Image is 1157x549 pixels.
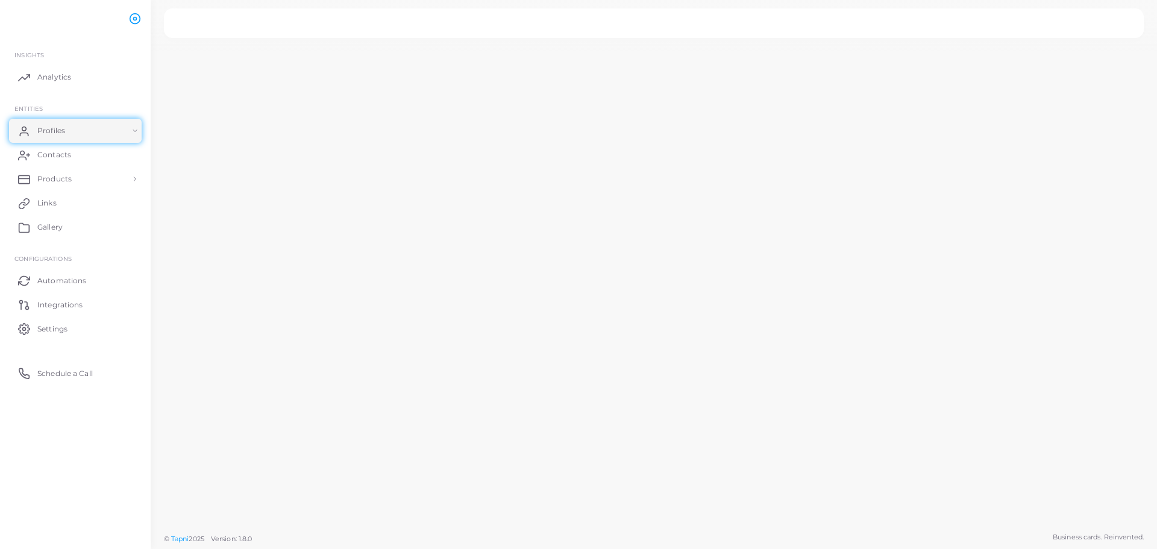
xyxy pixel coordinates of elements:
[9,361,142,385] a: Schedule a Call
[9,65,142,89] a: Analytics
[9,191,142,215] a: Links
[9,119,142,143] a: Profiles
[9,268,142,292] a: Automations
[14,255,72,262] span: Configurations
[37,222,63,233] span: Gallery
[37,125,65,136] span: Profiles
[37,72,71,83] span: Analytics
[37,149,71,160] span: Contacts
[37,198,57,209] span: Links
[171,535,189,543] a: Tapni
[37,275,86,286] span: Automations
[189,534,204,544] span: 2025
[37,324,67,334] span: Settings
[9,167,142,191] a: Products
[9,292,142,316] a: Integrations
[1053,532,1144,542] span: Business cards. Reinvented.
[9,143,142,167] a: Contacts
[9,316,142,340] a: Settings
[164,534,252,544] span: ©
[37,300,83,310] span: Integrations
[14,51,44,58] span: INSIGHTS
[37,368,93,379] span: Schedule a Call
[9,215,142,239] a: Gallery
[37,174,72,184] span: Products
[211,535,252,543] span: Version: 1.8.0
[14,105,43,112] span: ENTITIES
